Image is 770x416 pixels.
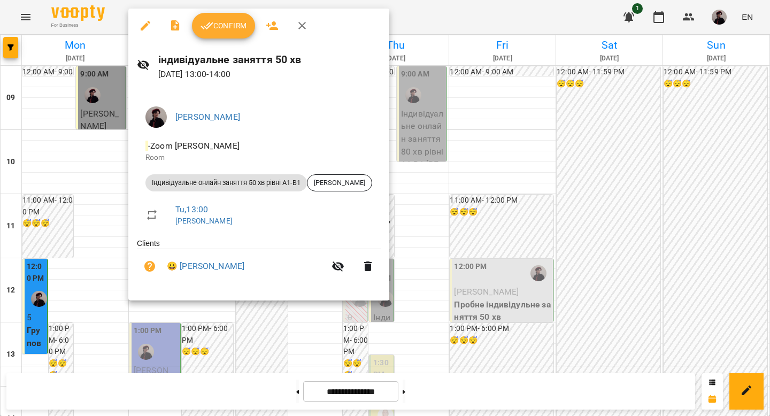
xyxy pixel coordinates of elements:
[137,253,163,279] button: Unpaid. Bill the attendance?
[307,178,372,188] span: [PERSON_NAME]
[158,68,381,81] p: [DATE] 13:00 - 14:00
[175,204,208,214] a: Tu , 13:00
[167,260,244,273] a: 😀 [PERSON_NAME]
[175,112,240,122] a: [PERSON_NAME]
[145,152,372,163] p: Room
[307,174,372,191] div: [PERSON_NAME]
[145,141,242,151] span: - Zoom [PERSON_NAME]
[201,19,247,32] span: Confirm
[175,217,233,225] a: [PERSON_NAME]
[137,238,381,288] ul: Clients
[192,13,255,38] button: Confirm
[158,51,381,68] h6: індивідуальне заняття 50 хв
[145,106,167,128] img: 7d603b6c0277b58a862e2388d03b3a1c.jpg
[145,178,307,188] span: Індивідуальне онлайн заняття 50 хв рівні А1-В1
